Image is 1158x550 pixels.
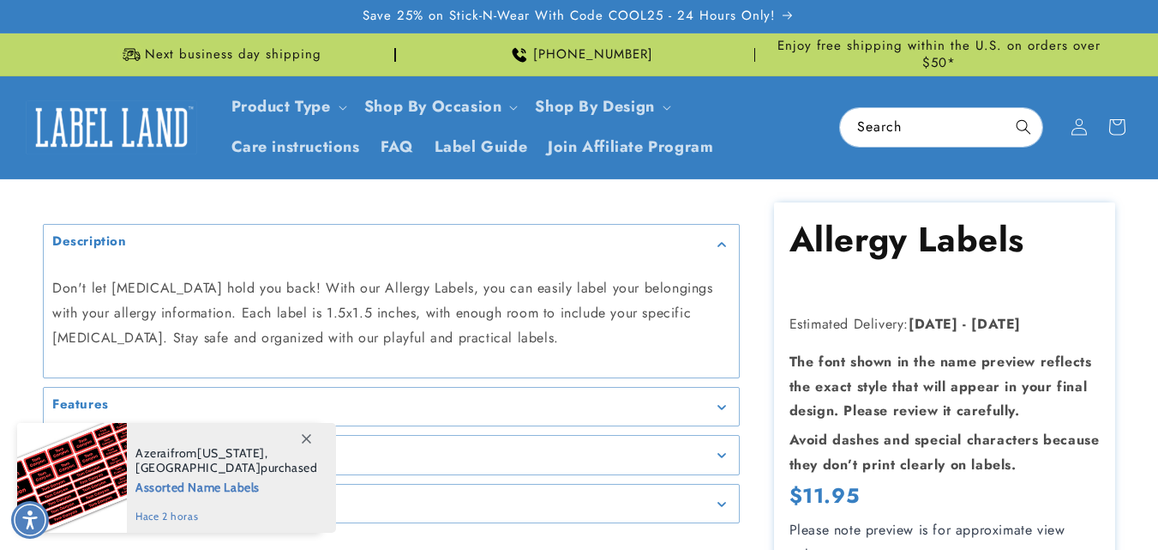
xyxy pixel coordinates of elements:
span: Enjoy free shipping within the U.S. on orders over $50* [762,38,1115,71]
strong: The font shown in the name preview reflects the exact style that will appear in your final design... [789,352,1092,421]
span: $11.95 [789,482,860,509]
a: Care instructions [221,127,370,167]
div: Announcement [43,33,396,76]
span: [US_STATE] [197,445,265,461]
summary: Product Type [221,87,354,127]
span: Next business day shipping [145,46,321,63]
span: from , purchased [135,446,318,475]
media-gallery: Gallery Viewer [43,224,740,523]
a: Product Type [231,95,331,118]
strong: [DATE] [971,314,1021,334]
summary: Features [44,388,739,426]
summary: Inclusive assortment [44,485,739,523]
h2: Features [52,396,109,414]
strong: - [963,314,967,334]
a: Label Land [20,94,204,160]
strong: [DATE] [909,314,958,334]
summary: Shop By Occasion [354,87,525,127]
span: FAQ [381,137,414,157]
span: Label Guide [435,137,528,157]
div: Accessibility Menu [11,501,49,539]
p: Don't let [MEDICAL_DATA] hold you back! With our Allergy Labels, you can easily label your belong... [52,276,730,350]
a: Label Guide [424,127,538,167]
span: Azerai [135,445,171,461]
summary: Description [44,225,739,263]
a: Shop By Design [535,95,654,118]
h1: Allergy Labels [789,217,1101,262]
span: Care instructions [231,137,360,157]
span: [GEOGRAPHIC_DATA] [135,460,261,475]
div: Announcement [762,33,1115,76]
button: Search [1005,108,1042,146]
h2: Description [52,233,127,251]
span: Join Affiliate Program [548,137,713,157]
summary: Shop By Design [525,87,677,127]
span: [PHONE_NUMBER] [533,46,653,63]
span: Save 25% on Stick-N-Wear With Code COOL25 - 24 Hours Only! [363,8,776,25]
a: Join Affiliate Program [537,127,723,167]
strong: Avoid dashes and special characters because they don’t print clearly on labels. [789,430,1100,474]
div: Announcement [403,33,756,76]
span: Shop By Occasion [364,97,502,117]
span: hace 2 horas [135,509,318,524]
img: Label Land [26,100,197,154]
p: Estimated Delivery: [789,312,1101,337]
span: Assorted Name Labels [135,475,318,497]
summary: Details [44,436,739,474]
a: FAQ [370,127,424,167]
